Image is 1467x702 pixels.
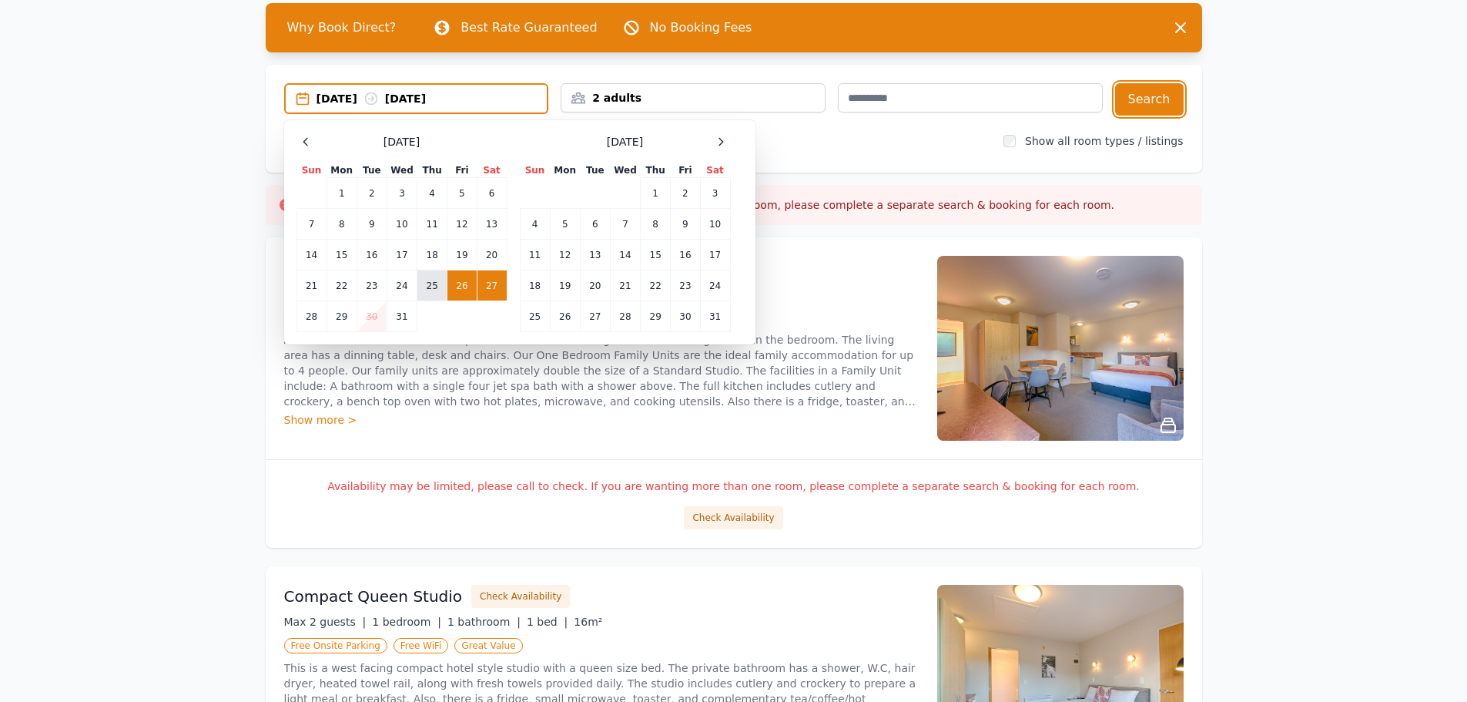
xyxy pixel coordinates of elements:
[387,209,417,240] td: 10
[610,270,640,301] td: 21
[700,163,730,178] th: Sat
[671,178,700,209] td: 2
[327,178,357,209] td: 1
[671,240,700,270] td: 16
[520,209,550,240] td: 4
[520,240,550,270] td: 11
[520,270,550,301] td: 18
[327,270,357,301] td: 22
[580,240,610,270] td: 13
[477,240,507,270] td: 20
[580,209,610,240] td: 6
[357,178,387,209] td: 2
[641,178,671,209] td: 1
[296,209,327,240] td: 7
[372,616,441,628] span: 1 bedroom |
[580,270,610,301] td: 20
[461,18,597,37] p: Best Rate Guaranteed
[417,178,447,209] td: 4
[284,638,387,653] span: Free Onsite Parking
[641,209,671,240] td: 8
[477,178,507,209] td: 6
[357,240,387,270] td: 16
[684,506,782,529] button: Check Availability
[527,616,568,628] span: 1 bed |
[700,178,730,209] td: 3
[447,163,477,178] th: Fri
[700,270,730,301] td: 24
[641,270,671,301] td: 22
[447,270,477,301] td: 26
[447,178,477,209] td: 5
[387,270,417,301] td: 24
[561,90,825,106] div: 2 adults
[671,209,700,240] td: 9
[610,209,640,240] td: 7
[610,301,640,332] td: 28
[284,586,463,607] h3: Compact Queen Studio
[296,163,327,178] th: Sun
[417,240,447,270] td: 18
[550,163,580,178] th: Mon
[317,91,548,106] div: [DATE] [DATE]
[471,585,570,608] button: Check Availability
[641,301,671,332] td: 29
[296,270,327,301] td: 21
[477,163,507,178] th: Sat
[387,240,417,270] td: 17
[700,240,730,270] td: 17
[641,240,671,270] td: 15
[580,163,610,178] th: Tue
[520,301,550,332] td: 25
[671,301,700,332] td: 30
[357,163,387,178] th: Tue
[550,301,580,332] td: 26
[671,163,700,178] th: Fri
[417,163,447,178] th: Thu
[327,163,357,178] th: Mon
[296,301,327,332] td: 28
[610,240,640,270] td: 14
[574,616,602,628] span: 16m²
[477,270,507,301] td: 27
[296,240,327,270] td: 14
[550,240,580,270] td: 12
[671,270,700,301] td: 23
[550,270,580,301] td: 19
[284,616,367,628] span: Max 2 guests |
[454,638,522,653] span: Great Value
[327,209,357,240] td: 8
[357,301,387,332] td: 30
[275,12,409,43] span: Why Book Direct?
[284,412,919,428] div: Show more >
[327,240,357,270] td: 15
[327,301,357,332] td: 29
[447,240,477,270] td: 19
[394,638,449,653] span: Free WiFi
[641,163,671,178] th: Thu
[1115,83,1184,116] button: Search
[383,134,420,149] span: [DATE]
[417,209,447,240] td: 11
[447,616,521,628] span: 1 bathroom |
[1025,135,1183,147] label: Show all room types / listings
[417,270,447,301] td: 25
[550,209,580,240] td: 5
[607,134,643,149] span: [DATE]
[357,209,387,240] td: 9
[477,209,507,240] td: 13
[447,209,477,240] td: 12
[650,18,752,37] p: No Booking Fees
[387,163,417,178] th: Wed
[357,270,387,301] td: 23
[387,301,417,332] td: 31
[284,332,919,409] p: A one bedroom unit which has a queen size bed in the living area and two single beds in the bedro...
[387,178,417,209] td: 3
[520,163,550,178] th: Sun
[700,301,730,332] td: 31
[284,479,1184,494] p: Availability may be limited, please call to check. If you are wanting more than one room, please ...
[610,163,640,178] th: Wed
[580,301,610,332] td: 27
[700,209,730,240] td: 10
